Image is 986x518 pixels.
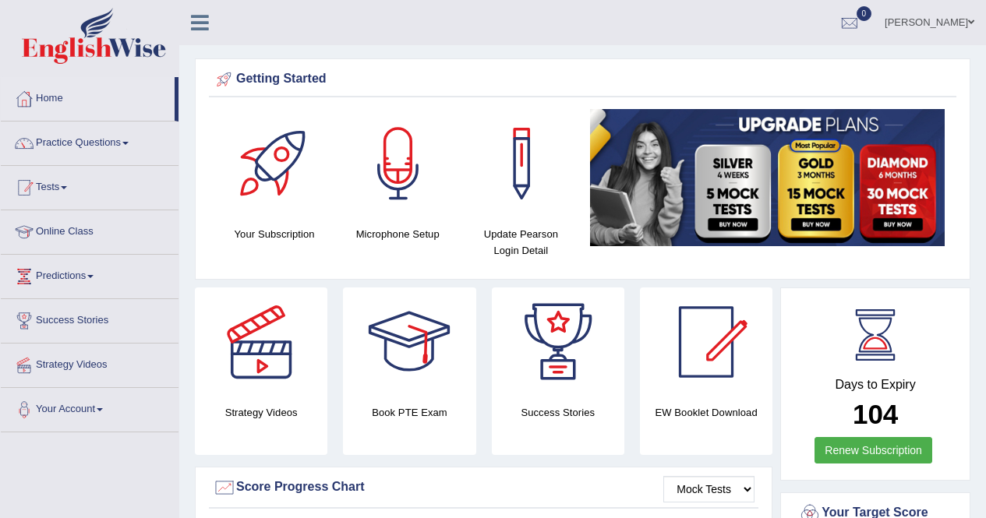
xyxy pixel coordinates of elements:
[1,166,178,205] a: Tests
[344,226,451,242] h4: Microphone Setup
[213,476,755,499] div: Score Progress Chart
[1,77,175,116] a: Home
[221,226,328,242] h4: Your Subscription
[467,226,574,259] h4: Update Pearson Login Detail
[590,109,945,246] img: small5.jpg
[1,255,178,294] a: Predictions
[343,404,475,421] h4: Book PTE Exam
[853,399,898,429] b: 104
[195,404,327,421] h4: Strategy Videos
[857,6,872,21] span: 0
[1,210,178,249] a: Online Class
[1,122,178,160] a: Practice Questions
[1,299,178,338] a: Success Stories
[213,68,952,91] div: Getting Started
[798,378,952,392] h4: Days to Expiry
[640,404,772,421] h4: EW Booklet Download
[492,404,624,421] h4: Success Stories
[1,344,178,382] a: Strategy Videos
[815,437,932,463] a: Renew Subscription
[1,388,178,427] a: Your Account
